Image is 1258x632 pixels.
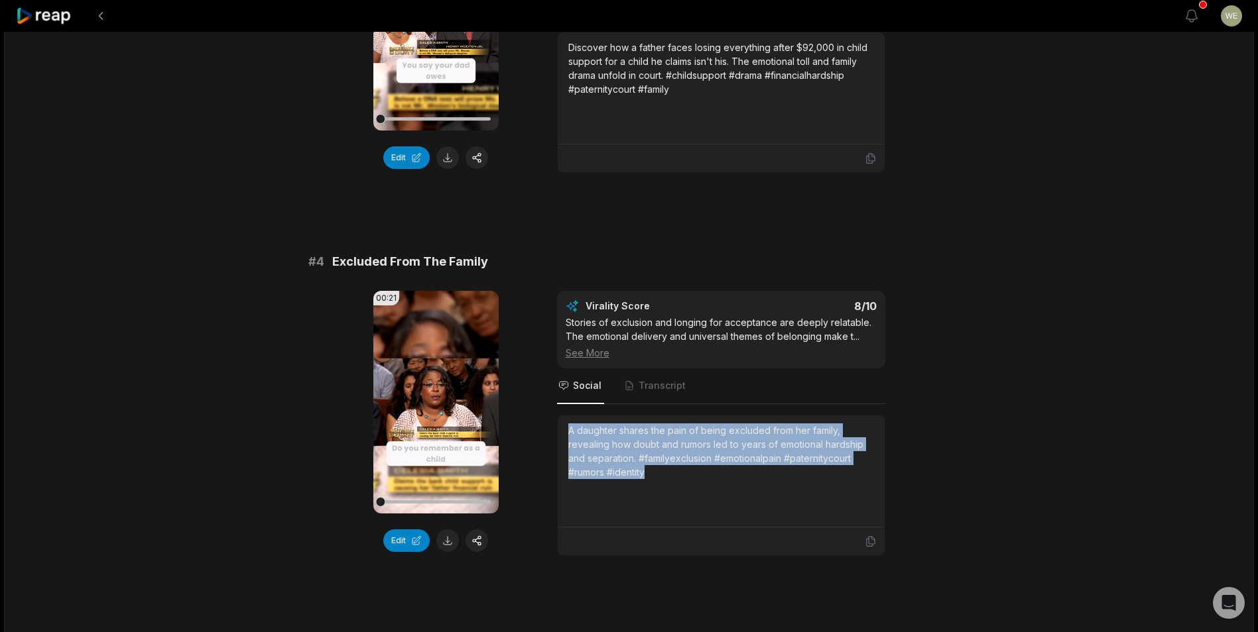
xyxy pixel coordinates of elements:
[568,423,874,479] div: A daughter shares the pain of being excluded from her family, revealing how doubt and rumors led ...
[1213,587,1245,619] div: Open Intercom Messenger
[383,146,430,169] button: Edit
[573,379,601,392] span: Social
[566,315,877,360] div: Stories of exclusion and longing for acceptance are deeply relatable. The emotional delivery and ...
[557,368,885,404] nav: Tabs
[566,346,877,360] div: See More
[373,291,499,513] video: Your browser does not support mp4 format.
[734,299,877,313] div: 8 /10
[639,379,686,392] span: Transcript
[586,299,728,313] div: Virality Score
[568,40,874,96] div: Discover how a father faces losing everything after $92,000 in child support for a child he claim...
[308,252,324,271] span: # 4
[383,529,430,552] button: Edit
[332,252,488,271] span: Excluded From The Family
